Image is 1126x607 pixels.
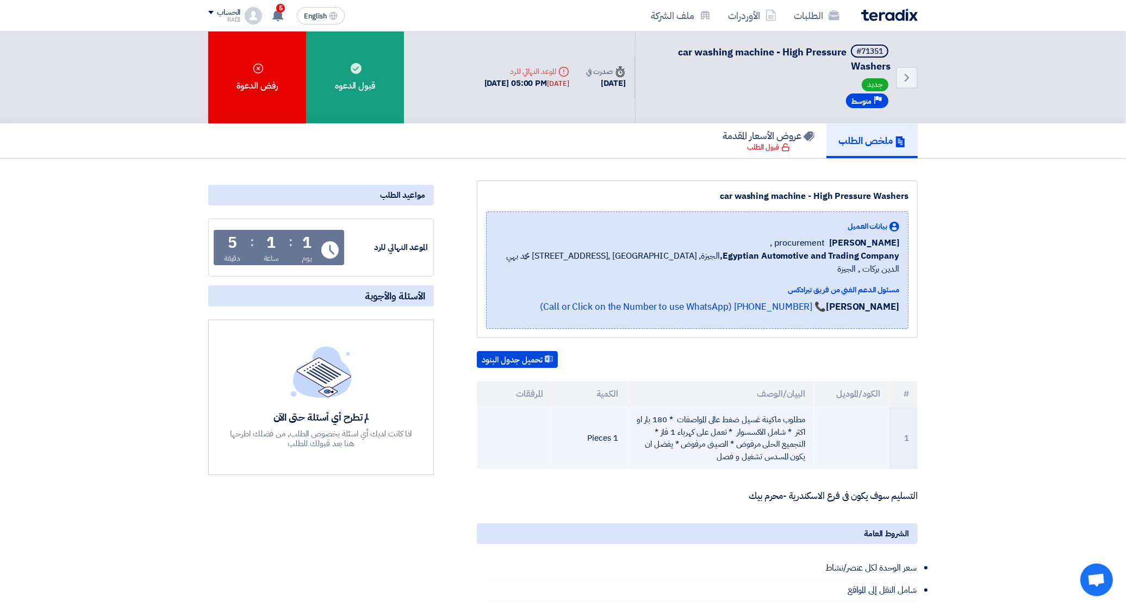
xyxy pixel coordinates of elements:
div: 1 [266,235,276,251]
span: متوسط [851,96,872,107]
div: قبول الطلب [747,142,790,153]
div: : [289,232,293,252]
a: ملف الشركة [642,3,719,28]
b: Egyptian Automotive and Trading Company, [720,249,899,262]
img: empty_state_list.svg [291,346,352,397]
div: قبول الدعوه [306,32,404,123]
h5: car washing machine - High Pressure Washers [649,45,891,73]
a: 📞 [PHONE_NUMBER] (Call or Click on the Number to use WhatsApp) [540,300,826,314]
div: [DATE] 05:00 PM [484,77,569,90]
th: البيان/الوصف [627,381,814,407]
img: Teradix logo [861,9,918,21]
div: مواعيد الطلب [208,185,434,205]
th: الكود/الموديل [814,381,889,407]
div: لم تطرح أي أسئلة حتى الآن [229,411,414,423]
div: 5 [228,235,237,251]
div: الموعد النهائي للرد [346,241,428,254]
th: الكمية [552,381,627,407]
button: English [297,7,345,24]
span: الجيزة, [GEOGRAPHIC_DATA] ,[STREET_ADDRESS] محمد بهي الدين بركات , الجيزة [495,249,899,276]
span: جديد [862,78,888,91]
h5: ملخص الطلب [838,134,906,147]
span: procurement , [770,236,825,249]
h5: عروض الأسعار المقدمة [723,129,814,142]
div: رفض الدعوة [208,32,306,123]
li: سعر الوحدة لكل عنصر/نشاط [488,557,918,579]
div: #71351 [856,48,883,55]
div: car washing machine - High Pressure Washers [486,190,909,203]
img: profile_test.png [245,7,262,24]
td: مطلوب ماكينة غسيل ضغط عالى المواصفات * 180 بار او اكثر * شامل الاكسسوار * تعمل على كهرباء 1 فاز *... [627,407,814,469]
p: التسليم سوف يكون فى فرع الاسكندرية -محرم بيك [477,491,918,502]
button: تحميل جدول البنود [477,351,558,368]
th: # [889,381,918,407]
div: دقيقة [224,253,241,264]
span: بيانات العميل [848,221,887,232]
div: ساعة [264,253,279,264]
div: RADI [208,17,240,23]
a: ملخص الطلب [826,123,918,158]
div: Open chat [1080,564,1113,596]
div: : [250,232,254,252]
td: 1 [889,407,918,469]
li: شامل النقل إلى المواقع [488,579,918,602]
div: اذا كانت لديك أي اسئلة بخصوص الطلب, من فضلك اطرحها هنا بعد قبولك للطلب [229,429,414,448]
span: [PERSON_NAME] [829,236,899,249]
div: [DATE] [587,77,626,90]
div: مسئول الدعم الفني من فريق تيرادكس [495,284,899,296]
a: الأوردرات [719,3,785,28]
span: الأسئلة والأجوبة [365,290,425,302]
div: [DATE] [547,78,569,89]
span: car washing machine - High Pressure Washers [678,45,891,73]
div: الحساب [217,8,240,17]
span: English [304,12,327,20]
strong: [PERSON_NAME] [826,300,899,314]
a: عروض الأسعار المقدمة قبول الطلب [711,123,826,158]
th: المرفقات [477,381,552,407]
span: الشروط العامة [864,528,909,540]
div: صدرت في [587,66,626,77]
div: يوم [302,253,312,264]
td: 1 Pieces [552,407,627,469]
a: الطلبات [785,3,848,28]
div: الموعد النهائي للرد [484,66,569,77]
div: 1 [302,235,312,251]
span: 5 [276,4,285,12]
